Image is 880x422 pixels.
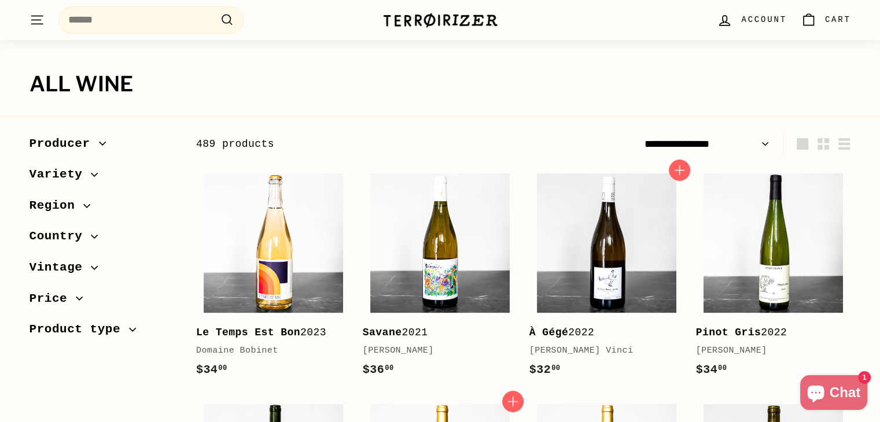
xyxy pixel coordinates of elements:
div: 2022 [529,324,673,341]
span: Product type [30,320,130,339]
div: [PERSON_NAME] [696,344,840,358]
div: 489 products [196,136,524,153]
b: À Gégé [529,327,569,338]
div: [PERSON_NAME] [363,344,506,358]
span: Account [741,13,786,26]
button: Producer [30,131,178,162]
div: 2023 [196,324,340,341]
span: Region [30,196,84,216]
sup: 00 [385,364,393,372]
div: [PERSON_NAME] Vinci [529,344,673,358]
a: Savane2021[PERSON_NAME] [363,165,518,390]
a: Le Temps Est Bon2023Domaine Bobinet [196,165,351,390]
sup: 00 [551,364,560,372]
sup: 00 [218,364,227,372]
span: Cart [825,13,851,26]
a: À Gégé2022[PERSON_NAME] Vinci [529,165,684,390]
div: 2022 [696,324,840,341]
button: Region [30,193,178,224]
button: Vintage [30,255,178,286]
button: Product type [30,317,178,348]
button: Variety [30,162,178,193]
span: Country [30,227,91,246]
a: Pinot Gris2022[PERSON_NAME] [696,165,851,390]
button: Price [30,286,178,317]
span: $34 [696,363,727,376]
div: Domaine Bobinet [196,344,340,358]
sup: 00 [718,364,727,372]
b: Le Temps Est Bon [196,327,300,338]
span: Variety [30,165,91,184]
b: Savane [363,327,402,338]
h1: All wine [30,73,851,96]
span: Price [30,289,76,309]
span: Vintage [30,258,91,277]
div: 2021 [363,324,506,341]
b: Pinot Gris [696,327,761,338]
span: $32 [529,363,561,376]
span: $36 [363,363,394,376]
a: Account [710,3,793,37]
a: Cart [794,3,858,37]
inbox-online-store-chat: Shopify online store chat [797,375,871,413]
span: $34 [196,363,227,376]
button: Country [30,224,178,255]
span: Producer [30,134,99,154]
